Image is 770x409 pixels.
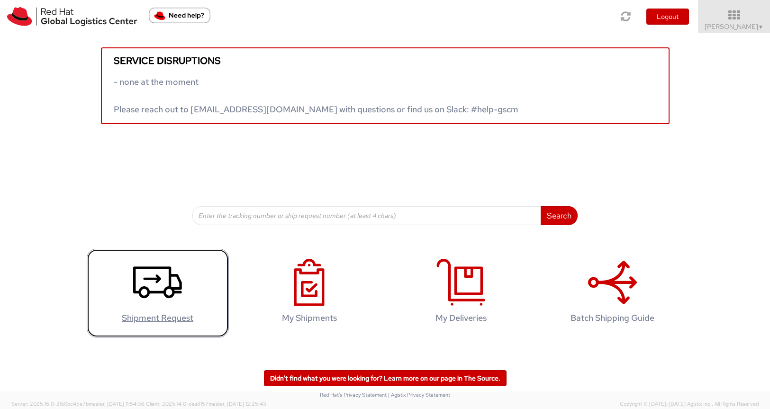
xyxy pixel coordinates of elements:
[87,249,229,337] a: Shipment Request
[149,8,210,23] button: Need help?
[89,400,145,407] span: master, [DATE] 11:54:36
[758,23,764,31] span: ▼
[541,206,578,225] button: Search
[208,400,266,407] span: master, [DATE] 12:25:43
[390,249,532,337] a: My Deliveries
[646,9,689,25] button: Logout
[238,249,380,337] a: My Shipments
[192,206,541,225] input: Enter the tracking number or ship request number (at least 4 chars)
[114,55,657,66] h5: Service disruptions
[146,400,266,407] span: Client: 2025.14.0-cea8157
[11,400,145,407] span: Server: 2025.16.0-21b0bc45e7b
[264,370,507,386] a: Didn't find what you were looking for? Learn more on our page in The Source.
[542,249,684,337] a: Batch Shipping Guide
[705,22,764,31] span: [PERSON_NAME]
[552,313,674,323] h4: Batch Shipping Guide
[101,47,670,124] a: Service disruptions - none at the moment Please reach out to [EMAIL_ADDRESS][DOMAIN_NAME] with qu...
[388,391,450,398] a: | Agistix Privacy Statement
[248,313,371,323] h4: My Shipments
[620,400,759,408] span: Copyright © [DATE]-[DATE] Agistix Inc., All Rights Reserved
[7,7,137,26] img: rh-logistics-00dfa346123c4ec078e1.svg
[97,313,219,323] h4: Shipment Request
[320,391,387,398] a: Red Hat's Privacy Statement
[114,76,518,115] span: - none at the moment Please reach out to [EMAIL_ADDRESS][DOMAIN_NAME] with questions or find us o...
[400,313,522,323] h4: My Deliveries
